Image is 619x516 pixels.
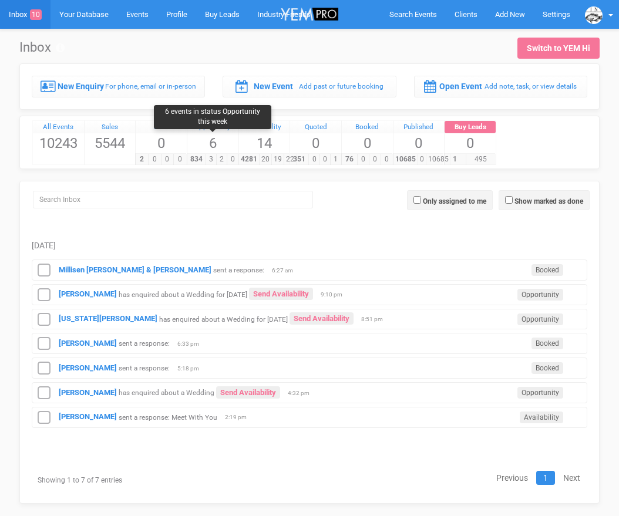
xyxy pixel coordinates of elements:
span: 10 [30,9,42,20]
a: All Events [33,121,84,134]
a: Open Event Add note, task, or view details [414,76,587,97]
span: 0 [369,154,381,165]
span: 6:27 am [272,267,301,275]
small: has enquired about a Wedding for [DATE] [119,290,247,298]
span: Add New [495,10,525,19]
span: 4281 [238,154,260,165]
span: 5544 [85,133,136,153]
span: 0 [445,133,496,153]
span: 8:51 pm [361,315,391,323]
span: 0 [173,154,187,165]
span: 351 [290,154,309,165]
a: Previous [489,471,535,485]
a: New Enquiry For phone, email or in-person [32,76,205,97]
a: Buy Leads [445,121,496,134]
span: Booked [531,264,563,276]
span: 14 [239,133,290,153]
label: Open Event [439,80,482,92]
span: 834 [187,154,206,165]
span: Opportunity [517,313,563,325]
span: Opportunity [517,387,563,399]
div: Showing 1 to 7 of 7 entries [32,470,205,491]
span: 10243 [33,133,84,153]
label: New Enquiry [58,80,104,92]
a: Published [393,121,445,134]
span: 0 [381,154,393,165]
span: 0 [136,133,187,153]
span: 1 [444,154,466,165]
small: sent a response: Meet With You [119,413,217,421]
small: Add past or future booking [299,82,383,90]
a: [PERSON_NAME] [59,388,117,397]
label: Only assigned to me [423,196,486,207]
small: sent a response: [213,266,264,274]
span: 0 [342,133,393,153]
span: Availability [520,412,563,423]
span: 0 [393,133,445,153]
span: 10685 [393,154,418,165]
a: [PERSON_NAME] [59,289,117,298]
a: Next [556,471,587,485]
span: 0 [357,154,369,165]
h5: [DATE] [32,241,587,250]
a: [US_STATE][PERSON_NAME] [59,314,157,323]
a: Switch to YEM Hi [517,38,600,59]
img: data [585,6,603,24]
a: Lead [136,121,187,134]
span: 0 [227,154,238,165]
small: Add note, task, or view details [485,82,577,90]
span: 22 [284,154,297,165]
span: 0 [319,154,331,165]
span: 2 [216,154,227,165]
small: For phone, email or in-person [105,82,196,90]
div: 6 events in status Opportunity this week [154,105,271,129]
span: Booked [531,362,563,374]
span: 5:18 pm [177,365,207,373]
div: Switch to YEM Hi [527,42,590,54]
span: 495 [466,154,496,165]
label: New Event [254,80,293,92]
span: Search Events [389,10,437,19]
a: Millisen [PERSON_NAME] & [PERSON_NAME] [59,265,211,274]
a: Quoted [290,121,341,134]
span: 6:33 pm [177,340,207,348]
span: 2 [135,154,149,165]
a: Send Availability [216,386,280,399]
small: has enquired about a Wedding [119,389,214,397]
a: Send Availability [249,288,313,300]
span: 4:32 pm [288,389,317,397]
a: [PERSON_NAME] [59,339,117,348]
span: Clients [455,10,477,19]
span: Opportunity [517,289,563,301]
span: 3 [206,154,217,165]
a: 1 [536,471,555,485]
span: 9:10 pm [321,291,350,299]
small: sent a response: [119,364,170,372]
a: Booked [342,121,393,134]
a: [PERSON_NAME] [59,412,117,421]
a: [PERSON_NAME] [59,363,117,372]
span: 2:19 pm [225,413,254,421]
span: 6 [187,133,238,153]
a: Send Availability [290,312,354,325]
span: 0 [148,154,162,165]
span: Booked [531,338,563,349]
span: 0 [290,133,341,153]
small: sent a response: [119,339,170,348]
small: has enquired about a Wedding for [DATE] [159,315,288,323]
a: New Event Add past or future booking [223,76,396,97]
h1: Inbox [19,41,65,55]
a: Sales [85,121,136,134]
